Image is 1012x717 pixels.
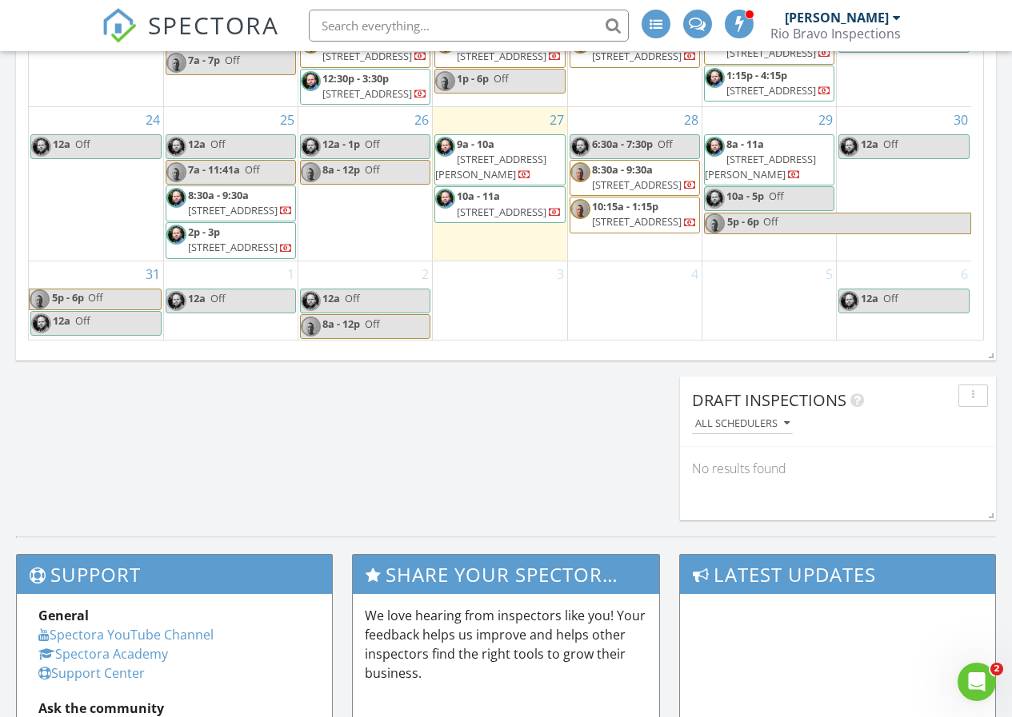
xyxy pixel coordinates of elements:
a: 1:15p - 4:15p [STREET_ADDRESS] [704,66,834,102]
span: Off [365,137,380,151]
a: 1:15p - 4:15p [STREET_ADDRESS] [726,68,831,98]
img: eyjidwnrzxqioijhbglnbmfibgv3zwitchjvzhvjdglvbiisimtlesi6invzzxjzl3bpy3r1cmvzl3nxdwfyzs80mzc0mzayl... [705,189,725,209]
img: eyjidwnrzxqioijhbglnbmfibgv3zwitchjvzhvjdglvbiisimtlesi6invzzxjzl3bpy3r1cmvzl3nxdwfyzs80mzc0mzayl... [301,291,321,311]
img: eyjidwnrzxqioijhbglnbmfibgv3zwitchjvzhvjdglvbiisimtlesi6invzzxjzl3bpy3r1cmvzl3nxdwfyzs80mzc0mzayl... [166,137,186,157]
div: All schedulers [695,418,790,429]
td: Go to August 25, 2025 [163,106,298,261]
a: 10a - 11a [STREET_ADDRESS] [457,189,562,218]
a: Go to August 29, 2025 [815,107,836,133]
img: eyjidwnrzxqioijhbglnbmfibgv3zwitchjvzhvjdglvbiisimtlesi6invzzxjzl3bpy3r1cmvzl3nxdwfyzs80mzc0mzayl... [705,68,725,88]
div: Rio Bravo Inspections [770,26,901,42]
a: Go to September 5, 2025 [822,261,836,287]
a: 12:30p - 3:30p [STREET_ADDRESS] [300,69,430,105]
img: eyjidwnrzxqioijhbglnbmfibgv3zwitchjvzhvjdglvbiisimtlesi6invzzxjzl3bpy3r1cmvzl3nxdwfyzs80mzc0mzayl... [705,137,725,157]
img: eyjidwnrzxqioijhbglnbmfibgv3zwitchjvzhvjdglvbiisimtlesi6invzzxjzl3bpy3r1cmvzl3nxdwfyzs80mzc0mzayl... [31,137,51,157]
img: image0.jpeg [705,213,725,233]
a: Go to August 25, 2025 [277,107,298,133]
a: Support Center [38,664,145,682]
h3: Support [17,555,332,594]
span: Off [769,189,784,203]
span: Off [88,290,103,305]
a: Spectora YouTube Channel [38,626,214,643]
a: Go to August 27, 2025 [546,107,567,133]
a: Go to September 2, 2025 [418,261,432,287]
a: 8:30a - 9:30a [STREET_ADDRESS] [592,162,697,192]
span: [STREET_ADDRESS] [592,49,682,63]
span: 5p - 6p [726,213,760,233]
a: 9a - 10a [STREET_ADDRESS][PERSON_NAME] [435,137,546,181]
span: [STREET_ADDRESS] [726,83,816,98]
span: Off [883,137,898,151]
td: Go to September 6, 2025 [837,261,971,341]
span: 8a - 11a [726,137,764,151]
span: 7a - 11:41a [188,162,240,177]
a: Go to August 24, 2025 [142,107,163,133]
div: No results found [680,447,996,490]
a: Spectora Academy [38,645,168,663]
td: Go to September 5, 2025 [702,261,836,341]
img: image0.jpeg [166,162,186,182]
span: 1p - 6p [457,71,489,86]
span: [STREET_ADDRESS] [726,46,816,60]
img: image0.jpeg [30,289,50,309]
td: Go to August 27, 2025 [433,106,567,261]
span: Off [75,313,90,328]
a: 12:30p - 3:30p [STREET_ADDRESS] [322,71,427,101]
span: [STREET_ADDRESS] [322,86,412,101]
span: Off [345,291,360,305]
a: Go to August 30, 2025 [950,107,971,133]
a: Go to August 28, 2025 [681,107,702,133]
img: image0.jpeg [570,199,590,219]
a: Go to August 31, 2025 [142,261,163,287]
span: 12:30p - 3:30p [322,71,389,86]
span: 12a [53,137,70,151]
span: SPECTORA [148,8,279,42]
span: Off [883,291,898,305]
img: eyjidwnrzxqioijhbglnbmfibgv3zwitchjvzhvjdglvbiisimtlesi6invzzxjzl3bpy3r1cmvzl3nxdwfyzs80mzc0mzayl... [301,71,321,91]
img: image0.jpeg [301,162,321,182]
span: Off [245,162,260,177]
td: Go to September 3, 2025 [433,261,567,341]
button: All schedulers [692,413,793,435]
span: [STREET_ADDRESS] [457,49,546,63]
a: 10:15a - 1:15p [STREET_ADDRESS] [592,199,697,229]
a: Go to August 26, 2025 [411,107,432,133]
span: 12a [188,291,206,305]
td: Go to September 1, 2025 [163,261,298,341]
span: 12a [861,137,878,151]
img: eyjidwnrzxqioijhbglnbmfibgv3zwitchjvzhvjdglvbiisimtlesi6invzzxjzl3bpy3r1cmvzl3nxdwfyzs80mzc0mzayl... [166,188,186,208]
strong: General [38,607,89,624]
a: 8:30a - 9:30a [STREET_ADDRESS] [188,188,293,217]
span: 8a - 12p [322,162,360,177]
span: 12a [322,291,340,305]
div: [PERSON_NAME] [785,10,889,26]
td: Go to August 26, 2025 [298,106,433,261]
span: 12a - 1p [322,137,360,151]
span: Off [210,137,226,151]
td: Go to August 31, 2025 [29,261,163,341]
h3: Share Your Spectora Experience [353,555,658,594]
span: 10a - 11a [457,189,500,203]
a: 2p - 3p [STREET_ADDRESS] [188,225,293,254]
span: [STREET_ADDRESS] [322,49,412,63]
span: 12a [188,137,206,151]
img: eyjidwnrzxqioijhbglnbmfibgv3zwitchjvzhvjdglvbiisimtlesi6invzzxjzl3bpy3r1cmvzl3nxdwfyzs80mzc0mzayl... [301,137,321,157]
img: The Best Home Inspection Software - Spectora [102,8,137,43]
span: 8:30a - 9:30a [592,162,653,177]
span: 2 [990,663,1003,675]
span: [STREET_ADDRESS][PERSON_NAME] [435,152,546,181]
img: eyjidwnrzxqioijhbglnbmfibgv3zwitchjvzhvjdglvbiisimtlesi6invzzxjzl3bpy3r1cmvzl3nxdwfyzs80mzc0mzayl... [166,291,186,311]
span: Off [494,71,509,86]
span: 12a [53,313,70,328]
span: 8a - 12p [322,317,360,331]
span: 2p - 3p [188,225,220,239]
span: 8:30a - 9:30a [188,188,249,202]
img: image0.jpeg [570,162,590,182]
a: SPECTORA [102,22,279,55]
span: Off [225,53,240,67]
td: Go to September 2, 2025 [298,261,433,341]
img: eyjidwnrzxqioijhbglnbmfibgv3zwitchjvzhvjdglvbiisimtlesi6invzzxjzl3bpy3r1cmvzl3nxdwfyzs80mzc0mzayl... [839,291,859,311]
img: image0.jpeg [435,71,455,91]
span: [STREET_ADDRESS] [592,214,682,229]
td: Go to September 4, 2025 [567,261,702,341]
